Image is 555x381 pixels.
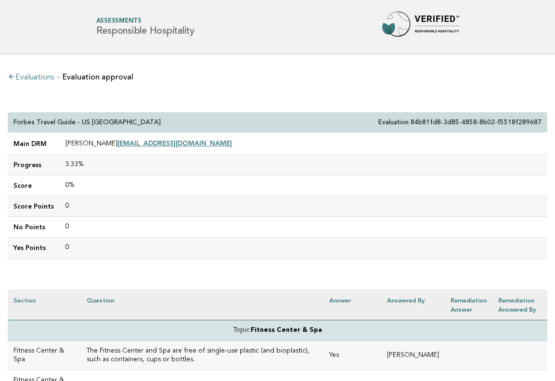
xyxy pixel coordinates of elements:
[323,289,381,320] th: Answer
[381,341,445,370] td: [PERSON_NAME]
[87,347,318,364] h3: The Fitness Center and Spa are free of single-use plastic (and bioplastic), such as containers, c...
[60,217,547,237] td: 0
[81,289,323,320] th: Question
[8,155,60,175] td: Progress
[60,196,547,217] td: 0
[251,327,322,333] strong: Fitness Center & Spa
[117,139,232,147] a: [EMAIL_ADDRESS][DOMAIN_NAME]
[378,118,542,127] p: Evaluation 84b81fd8-3d85-4858-8b02-f5518f289687
[60,133,547,155] td: [PERSON_NAME]
[96,18,194,25] span: Assessments
[381,289,445,320] th: Answered by
[8,341,81,370] td: Fitness Center & Spa
[8,289,81,320] th: Section
[8,320,547,341] td: Topic:
[96,18,194,36] h1: Responsible Hospitality
[8,175,60,196] td: Score
[382,12,459,42] img: Forbes Travel Guide
[8,196,60,217] td: Score Points
[8,74,54,81] a: Evaluations
[8,217,60,237] td: No Points
[8,133,60,155] td: Main DRM
[323,341,381,370] td: Yes
[60,237,547,258] td: 0
[492,289,547,320] th: Remediation Answered by
[13,118,161,127] p: Forbes Travel Guide - US [GEOGRAPHIC_DATA]
[60,155,547,175] td: 3.33%
[8,237,60,258] td: Yes Points
[445,289,492,320] th: Remediation Answer
[58,73,133,81] li: Evaluation approval
[60,175,547,196] td: 0%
